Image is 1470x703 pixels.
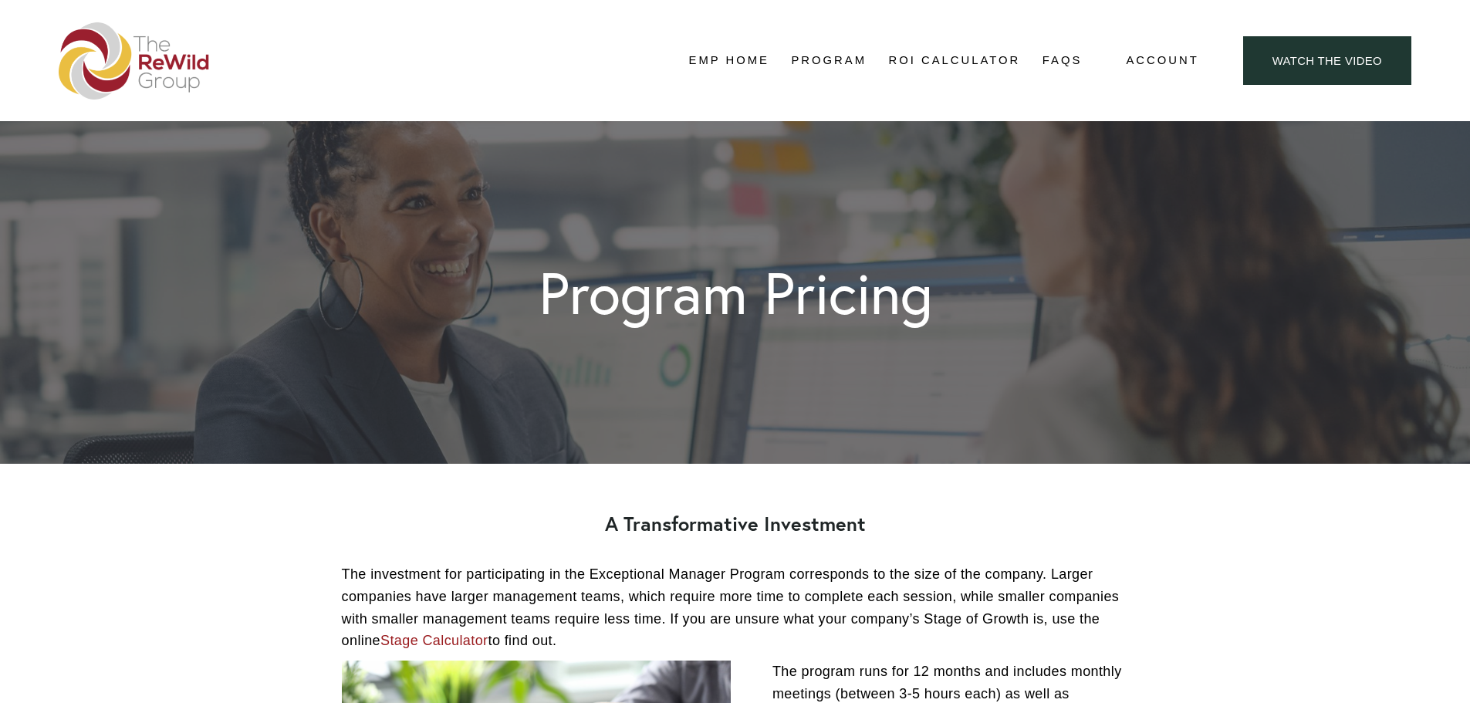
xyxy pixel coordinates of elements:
p: The investment for participating in the Exceptional Manager Program corresponds to the size of th... [342,563,1129,652]
a: Account [1126,50,1198,71]
strong: A Transformative Investment [605,511,866,536]
a: Stage Calculator [380,633,488,648]
h1: Program Pricing [539,264,933,323]
a: ROI Calculator [889,49,1021,73]
img: The ReWild Group [59,22,210,100]
a: Watch the Video [1243,36,1411,85]
a: Program [791,49,867,73]
a: EMP Home [689,49,769,73]
a: FAQs [1043,49,1083,73]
